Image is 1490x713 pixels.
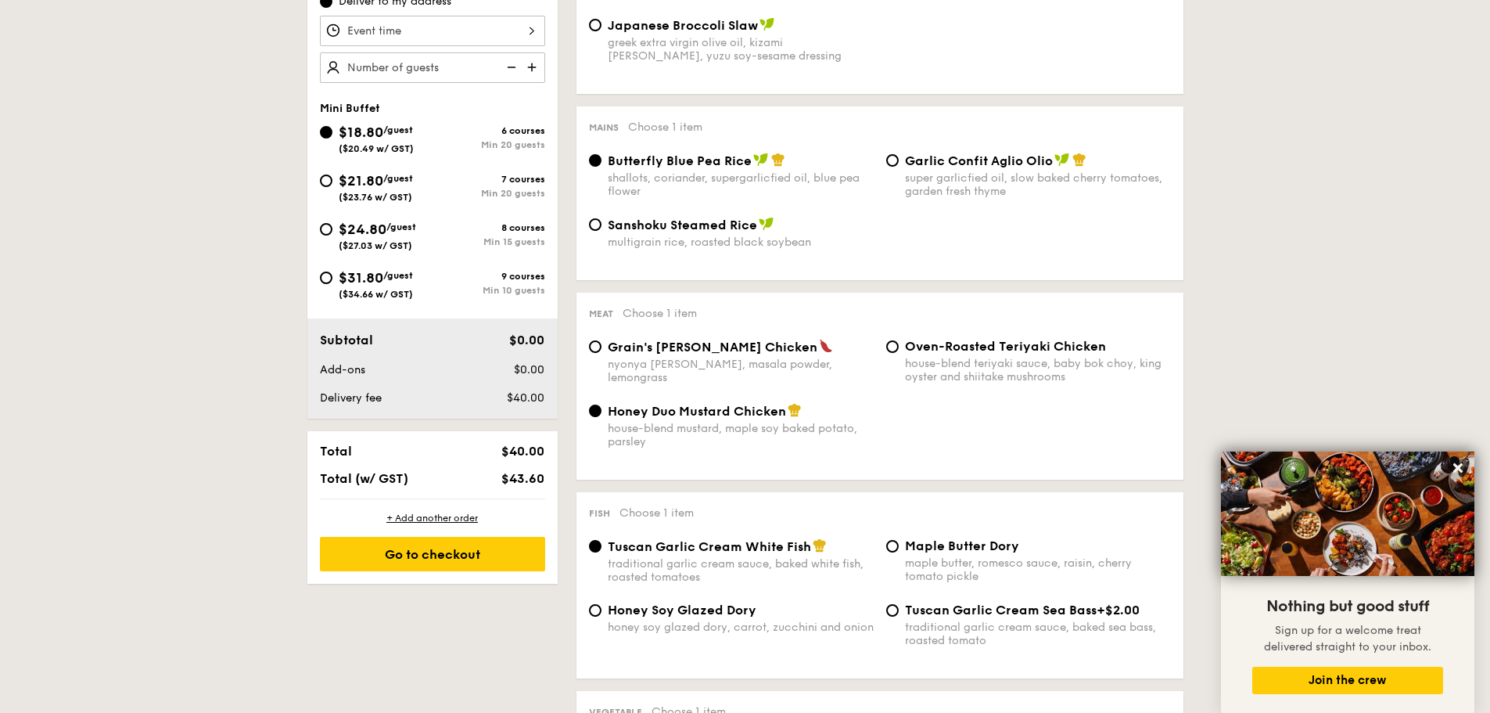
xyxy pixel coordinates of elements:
[320,52,545,83] input: Number of guests
[589,218,601,231] input: Sanshoku Steamed Ricemultigrain rice, roasted black soybean
[608,539,811,554] span: Tuscan Garlic Cream White Fish
[905,603,1097,618] span: Tuscan Garlic Cream Sea Bass
[320,126,332,139] input: $18.80/guest($20.49 w/ GST)6 coursesMin 20 guests
[589,154,601,167] input: Butterfly Blue Pea Riceshallots, coriander, supergarlicfied oil, blue pea flower
[1445,456,1470,481] button: Close
[339,124,383,141] span: $18.80
[339,192,412,203] span: ($23.76 w/ GST)
[320,537,545,571] div: Go to checkout
[608,621,874,634] div: honey soy glazed dory, carrot, zucchini and onion
[759,17,775,31] img: icon-vegan.f8ff3823.svg
[753,153,769,167] img: icon-vegan.f8ff3823.svg
[589,340,601,353] input: Grain's [PERSON_NAME] Chickennyonya [PERSON_NAME], masala powder, lemongrass
[433,236,545,247] div: Min 15 guests
[433,125,545,136] div: 6 courses
[320,223,332,236] input: $24.80/guest($27.03 w/ GST)8 coursesMin 15 guests
[905,153,1053,168] span: Garlic Confit Aglio Olio
[819,339,833,353] img: icon-spicy.37a8142b.svg
[886,340,899,353] input: Oven-Roasted Teriyaki Chickenhouse-blend teriyaki sauce, baby bok choy, king oyster and shiitake ...
[628,121,702,134] span: Choose 1 item
[320,16,545,46] input: Event time
[383,173,413,184] span: /guest
[905,339,1106,354] span: Oven-Roasted Teriyaki Chicken
[386,221,416,232] span: /guest
[589,122,619,133] span: Mains
[608,18,758,33] span: Japanese Broccoli Slaw
[905,621,1171,647] div: traditional garlic cream sauce, baked sea bass, roasted tomato
[339,289,413,300] span: ($34.66 w/ GST)
[339,143,414,154] span: ($20.49 w/ GST)
[433,285,545,296] div: Min 10 guests
[507,391,544,405] span: $40.00
[608,36,874,63] div: greek extra virgin olive oil, kizami [PERSON_NAME], yuzu soy-sesame dressing
[905,171,1171,198] div: super garlicfied oil, slow baked cherry tomatoes, garden fresh thyme
[608,557,874,584] div: traditional garlic cream sauce, baked white fish, roasted tomatoes
[522,52,545,82] img: icon-add.58712e84.svg
[608,404,786,419] span: Honey Duo Mustard Chicken
[623,307,697,320] span: Choose 1 item
[320,512,545,524] div: + Add another order
[905,538,1019,553] span: Maple Butter Dory
[589,308,613,319] span: Meat
[339,221,386,238] span: $24.80
[886,154,899,167] input: Garlic Confit Aglio Oliosuper garlicfied oil, slow baked cherry tomatoes, garden fresh thyme
[383,124,413,135] span: /guest
[1097,603,1140,618] span: +$2.00
[788,403,802,417] img: icon-chef-hat.a58ddaea.svg
[1072,153,1086,167] img: icon-chef-hat.a58ddaea.svg
[759,217,774,231] img: icon-vegan.f8ff3823.svg
[433,271,545,282] div: 9 courses
[339,172,383,189] span: $21.80
[608,358,874,384] div: nyonya [PERSON_NAME], masala powder, lemongrass
[509,333,544,347] span: $0.00
[320,363,365,376] span: Add-ons
[320,272,332,284] input: $31.80/guest($34.66 w/ GST)9 coursesMin 10 guests
[619,506,694,520] span: Choose 1 item
[320,333,373,347] span: Subtotal
[608,340,817,355] span: Grain's [PERSON_NAME] Chicken
[886,604,899,617] input: Tuscan Garlic Cream Sea Bass+$2.00traditional garlic cream sauce, baked sea bass, roasted tomato
[514,363,544,376] span: $0.00
[320,391,382,405] span: Delivery fee
[320,175,332,187] input: $21.80/guest($23.76 w/ GST)7 coursesMin 20 guests
[886,540,899,553] input: Maple Butter Dorymaple butter, romesco sauce, raisin, cherry tomato pickle
[608,171,874,198] div: shallots, coriander, supergarlicfied oil, blue pea flower
[589,508,610,519] span: Fish
[501,471,544,486] span: $43.60
[589,540,601,553] input: Tuscan Garlic Cream White Fishtraditional garlic cream sauce, baked white fish, roasted tomatoes
[320,444,352,459] span: Total
[589,19,601,31] input: Japanese Broccoli Slawgreek extra virgin olive oil, kizami [PERSON_NAME], yuzu soy-sesame dressing
[320,471,408,486] span: Total (w/ GST)
[905,556,1171,583] div: maple butter, romesco sauce, raisin, cherry tomato pickle
[433,139,545,150] div: Min 20 guests
[1054,153,1070,167] img: icon-vegan.f8ff3823.svg
[433,188,545,199] div: Min 20 guests
[383,270,413,281] span: /guest
[339,240,412,251] span: ($27.03 w/ GST)
[608,422,874,448] div: house-blend mustard, maple soy baked potato, parsley
[339,269,383,286] span: $31.80
[1221,452,1474,576] img: DSC07876-Edit02-Large.jpeg
[608,153,752,168] span: Butterfly Blue Pea Rice
[1266,597,1429,616] span: Nothing but good stuff
[589,405,601,417] input: Honey Duo Mustard Chickenhouse-blend mustard, maple soy baked potato, parsley
[433,174,545,185] div: 7 courses
[608,218,757,232] span: Sanshoku Steamed Rice
[589,604,601,617] input: Honey Soy Glazed Doryhoney soy glazed dory, carrot, zucchini and onion
[813,538,827,553] img: icon-chef-hat.a58ddaea.svg
[320,102,380,115] span: Mini Buffet
[433,222,545,233] div: 8 courses
[608,236,874,249] div: multigrain rice, roasted black soybean
[771,153,785,167] img: icon-chef-hat.a58ddaea.svg
[501,444,544,459] span: $40.00
[608,603,756,618] span: Honey Soy Glazed Dory
[1252,667,1443,694] button: Join the crew
[498,52,522,82] img: icon-reduce.1d2dbef1.svg
[905,357,1171,384] div: house-blend teriyaki sauce, baby bok choy, king oyster and shiitake mushrooms
[1264,624,1431,654] span: Sign up for a welcome treat delivered straight to your inbox.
